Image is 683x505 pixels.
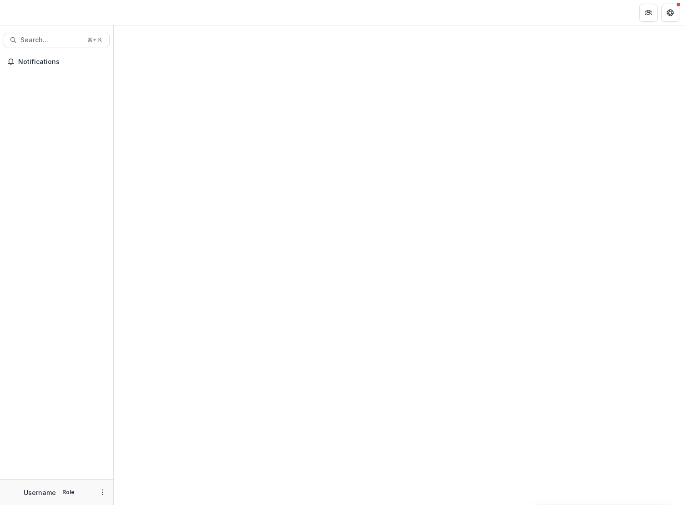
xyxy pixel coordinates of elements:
[60,488,77,496] p: Role
[18,58,106,66] span: Notifications
[4,54,110,69] button: Notifications
[85,35,104,45] div: ⌘ + K
[661,4,679,22] button: Get Help
[117,6,156,19] nav: breadcrumb
[639,4,658,22] button: Partners
[20,36,82,44] span: Search...
[97,487,108,498] button: More
[24,488,56,497] p: Username
[4,33,110,47] button: Search...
